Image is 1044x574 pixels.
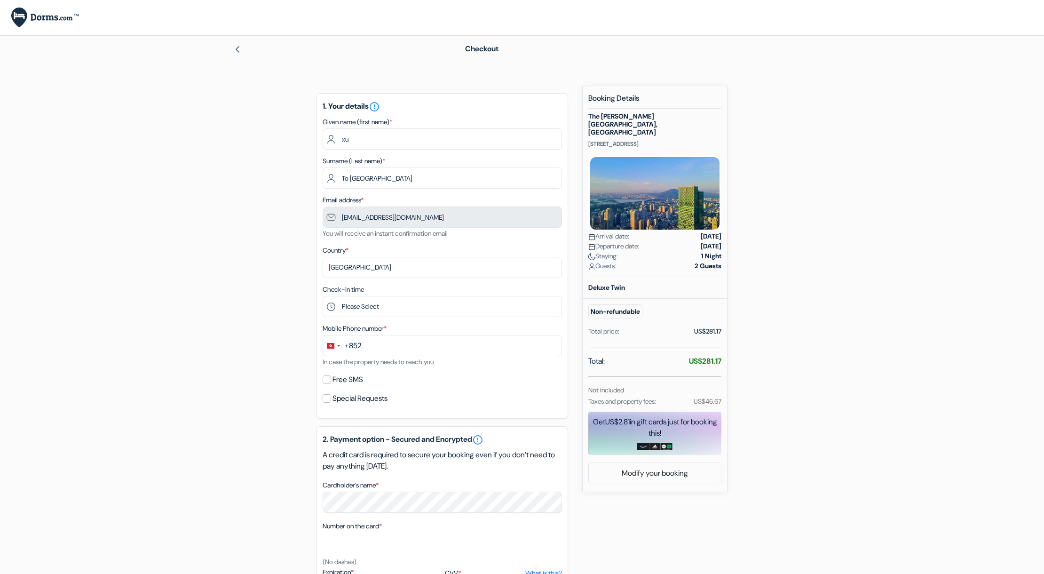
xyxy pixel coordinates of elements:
[234,46,241,53] img: left_arrow.svg
[332,392,388,405] label: Special Requests
[588,233,595,240] img: calendar.svg
[588,251,618,261] span: Staying:
[588,231,629,241] span: Arrival date:
[323,207,562,228] input: Enter email address
[588,94,721,109] h5: Booking Details
[323,195,364,205] label: Email address
[588,261,616,271] span: Guests:
[588,283,625,292] b: Deluxe Twin
[588,327,619,336] div: Total price:
[465,44,498,54] span: Checkout
[323,480,379,490] label: Cardholder’s name
[323,449,562,472] p: A credit card is required to secure your booking even if you don’t need to pay anything [DATE].
[701,241,721,251] strong: [DATE]
[323,246,348,255] label: Country
[695,261,721,271] strong: 2 Guests
[323,128,562,150] input: Enter first name
[694,397,721,406] small: US$46.67
[605,417,630,427] span: US$2.81
[588,416,721,439] div: Get in gift cards just for booking this!
[637,443,649,450] img: amazon-card-no-text.png
[323,558,356,566] small: (No dashes)
[323,229,448,238] small: You will receive an instant confirmation email
[11,8,79,28] img: Dorms.com
[323,101,562,112] h5: 1. Your details
[332,373,363,386] label: Free SMS
[588,386,624,394] small: Not included
[701,251,721,261] strong: 1 Night
[369,101,380,112] i: error_outline
[588,140,721,148] p: [STREET_ADDRESS]
[588,243,595,250] img: calendar.svg
[323,434,562,446] h5: 2. Payment option - Secured and Encrypted
[369,101,380,111] a: error_outline
[323,285,364,295] label: Check-in time
[661,443,672,450] img: uber-uber-eats-card.png
[588,253,595,260] img: moon.svg
[588,397,656,406] small: Taxes and property fees:
[345,340,361,351] div: +852
[588,241,639,251] span: Departure date:
[588,263,595,270] img: user_icon.svg
[689,356,721,366] strong: US$281.17
[323,521,382,531] label: Number on the card
[588,304,642,319] small: Non-refundable
[323,156,385,166] label: Surname (Last name)
[323,335,361,356] button: Change country, selected Hong Kong SAR China (+852)
[649,443,661,450] img: adidas-card.png
[323,358,434,366] small: In case the property needs to reach you
[472,434,483,446] a: error_outline
[588,356,605,367] span: Total:
[694,327,721,336] div: US$281.17
[588,112,721,136] h5: The [PERSON_NAME][GEOGRAPHIC_DATA], [GEOGRAPHIC_DATA]
[589,464,721,482] a: Modify your booking
[701,231,721,241] strong: [DATE]
[323,117,392,127] label: Given name (first name)
[323,324,387,334] label: Mobile Phone number
[323,167,562,189] input: Enter last name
